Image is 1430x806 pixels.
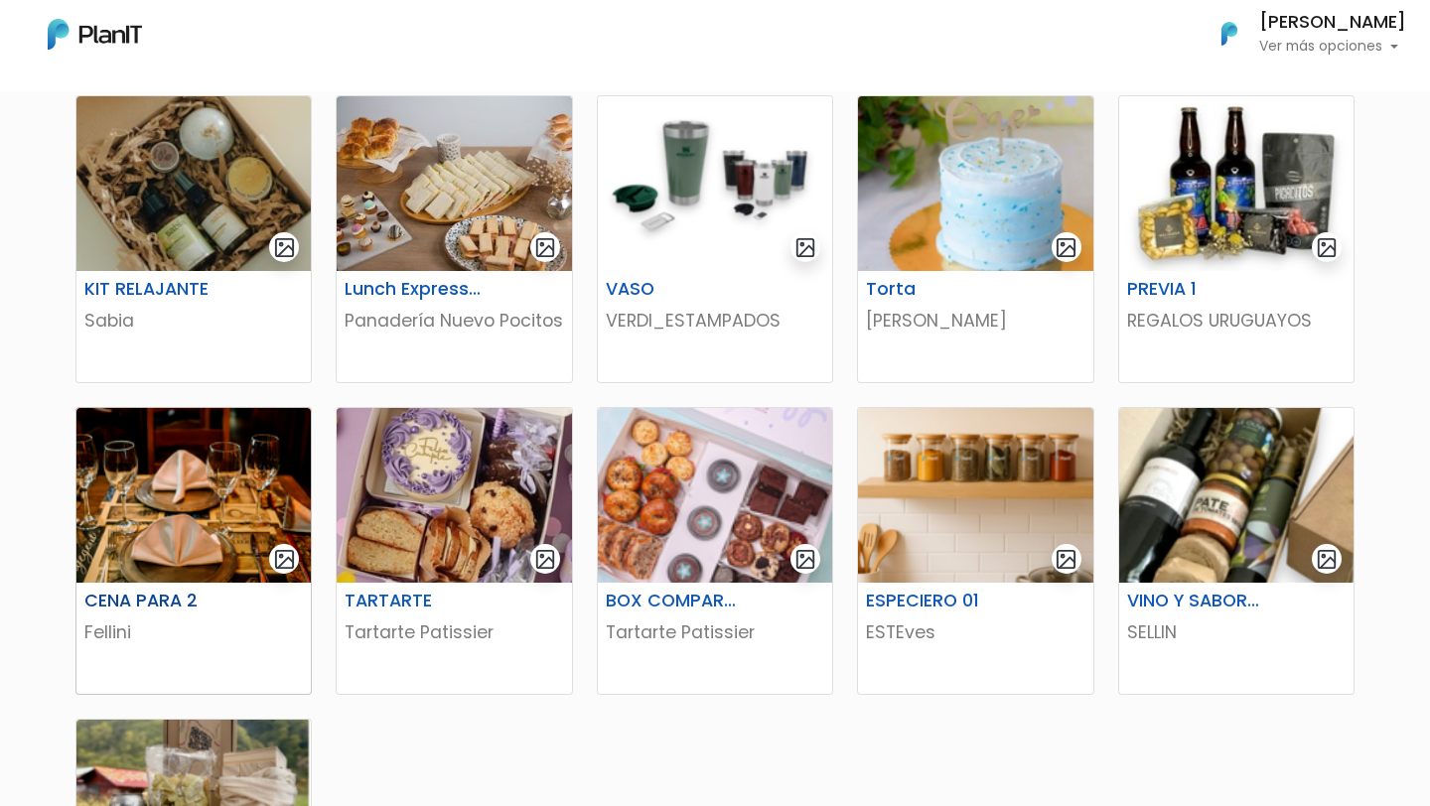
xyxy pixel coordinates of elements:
[597,95,833,383] a: gallery-light VASO VERDI_ESTAMPADOS
[606,619,824,645] p: Tartarte Patissier
[337,408,571,583] img: thumb_E546A359-508B-4B17-94E1-5C42CA27F89A.jpeg
[75,95,312,383] a: gallery-light KIT RELAJANTE Sabia
[1055,236,1077,259] img: gallery-light
[336,95,572,383] a: gallery-light Lunch Express 5 personas Panadería Nuevo Pocitos
[858,96,1092,271] img: thumb_Captura_de_pantalla_2025-08-20_095559.png
[76,408,311,583] img: thumb_ChatGPT_Image_24_jun_2025__17_42_51.png
[534,548,557,571] img: gallery-light
[794,548,817,571] img: gallery-light
[598,408,832,583] img: thumb_1000198675.jpg
[597,407,833,695] a: gallery-light BOX COMPARTIR Tartarte Patissier
[336,407,572,695] a: gallery-light TARTARTE Tartarte Patissier
[857,407,1093,695] a: gallery-light ESPECIERO 01 ESTEves
[1127,308,1346,334] p: REGALOS URUGUAYOS
[48,19,142,50] img: PlanIt Logo
[84,308,303,334] p: Sabia
[75,407,312,695] a: gallery-light CENA PARA 2 Fellini
[345,619,563,645] p: Tartarte Patissier
[76,96,311,271] img: thumb_9A159ECA-3452-4DC8-A68F-9EF8AB81CC9F.jpeg
[1196,8,1406,60] button: PlanIt Logo [PERSON_NAME] Ver más opciones
[854,279,1016,300] h6: Torta
[1259,14,1406,32] h6: [PERSON_NAME]
[1055,548,1077,571] img: gallery-light
[594,591,756,611] h6: BOX COMPARTIR
[333,591,495,611] h6: TARTARTE
[337,96,571,271] img: thumb_WhatsApp_Image_2024-05-07_at_13.48.22.jpeg
[858,408,1092,583] img: thumb_Captura_de_pantalla_2025-07-30_175358.png
[1119,96,1354,271] img: thumb_2000___2000-Photoroom__100_.jpg
[866,619,1084,645] p: ESTEves
[1259,40,1406,54] p: Ver más opciones
[606,308,824,334] p: VERDI_ESTAMPADOS
[1316,548,1339,571] img: gallery-light
[1115,279,1277,300] h6: PREVIA 1
[72,591,234,611] h6: CENA PARA 2
[1119,408,1354,583] img: thumb_Captura_de_pantalla_2025-08-20_100142.png
[1127,619,1346,645] p: SELLIN
[1316,236,1339,259] img: gallery-light
[857,95,1093,383] a: gallery-light Torta [PERSON_NAME]
[273,548,296,571] img: gallery-light
[273,236,296,259] img: gallery-light
[594,279,756,300] h6: VASO
[1118,95,1355,383] a: gallery-light PREVIA 1 REGALOS URUGUAYOS
[102,19,286,58] div: ¿Necesitás ayuda?
[534,236,557,259] img: gallery-light
[333,279,495,300] h6: Lunch Express 5 personas
[1118,407,1355,695] a: gallery-light VINO Y SABORES SELLIN
[598,96,832,271] img: thumb_Captura_de_pantalla_2025-05-29_133446.png
[1208,12,1251,56] img: PlanIt Logo
[72,279,234,300] h6: KIT RELAJANTE
[794,236,817,259] img: gallery-light
[854,591,1016,611] h6: ESPECIERO 01
[1115,591,1277,611] h6: VINO Y SABORES
[866,308,1084,334] p: [PERSON_NAME]
[84,619,303,645] p: Fellini
[345,308,563,334] p: Panadería Nuevo Pocitos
